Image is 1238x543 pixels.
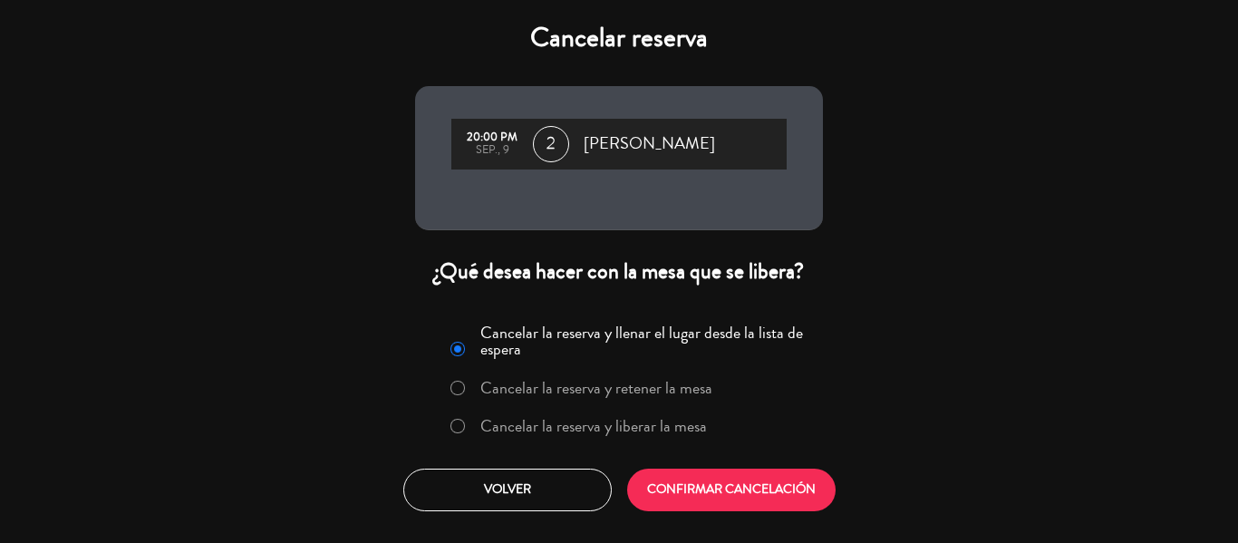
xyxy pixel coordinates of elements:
div: sep., 9 [460,144,524,157]
span: [PERSON_NAME] [584,131,715,158]
div: 20:00 PM [460,131,524,144]
label: Cancelar la reserva y llenar el lugar desde la lista de espera [480,325,812,357]
button: CONFIRMAR CANCELACIÓN [627,469,836,511]
h4: Cancelar reserva [415,22,823,54]
label: Cancelar la reserva y retener la mesa [480,380,712,396]
label: Cancelar la reserva y liberar la mesa [480,418,707,434]
span: 2 [533,126,569,162]
button: Volver [403,469,612,511]
div: ¿Qué desea hacer con la mesa que se libera? [415,257,823,286]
